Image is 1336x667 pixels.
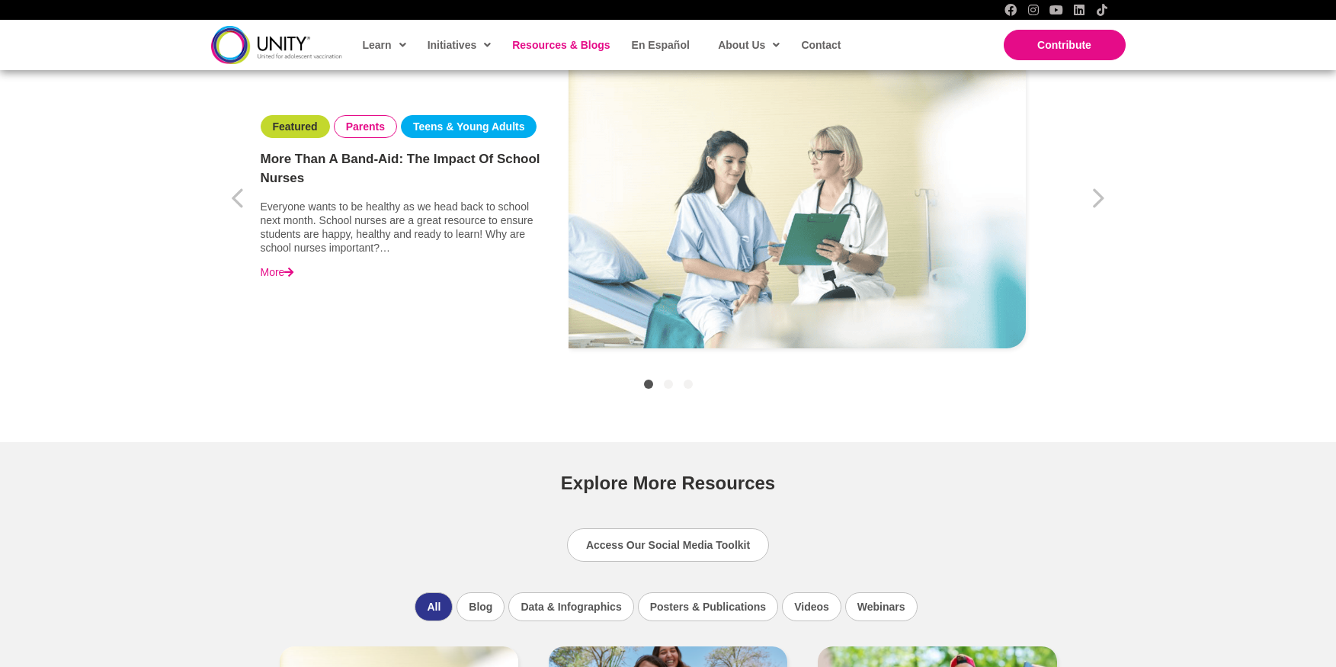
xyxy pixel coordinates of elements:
span: About Us [718,34,780,56]
a: YouTube [1050,4,1062,16]
a: Resources & Blogs [505,27,616,63]
p: Everyone wants to be healthy as we head back to school next month. School nurses are a great reso... [261,200,543,255]
span: Learn [363,34,406,56]
li: Blog [457,592,505,621]
a: Instagram [1027,4,1040,16]
li: All [415,592,453,621]
a: Parents [346,120,385,133]
li: Videos [782,592,841,621]
span: Initiatives [428,34,492,56]
a: En Español [624,27,696,63]
span: Resources & Blogs [512,39,610,51]
div: Item 1 of 3 [226,25,1110,368]
span: Explore More Resources [561,473,775,493]
a: Facebook [1004,4,1017,16]
a: Featured [273,120,318,133]
a: About Us [710,27,786,63]
li: Posters & Publications [638,592,778,621]
a: LinkedIn [1073,4,1085,16]
li: Webinars [845,592,918,621]
a: More [261,265,294,279]
li: Data & Infographics [508,592,633,621]
span: Contact [801,39,841,51]
a: More Than a Band-Aid: The Impact of School Nurses [261,149,543,188]
a: TikTok [1096,4,1108,16]
span: En Español [632,39,690,51]
img: Screen-Shot-2024-01-08-at-10.05.14-AM.png [569,44,1026,348]
a: Teens & Young Adults [413,120,525,133]
a: Contact [793,27,847,63]
span: Contribute [1037,39,1091,51]
img: unity-logo-dark [211,26,342,63]
a: Access Our Social Media Toolkit [567,528,769,562]
span: Access Our Social Media Toolkit [586,539,750,551]
a: Contribute [1004,30,1126,60]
